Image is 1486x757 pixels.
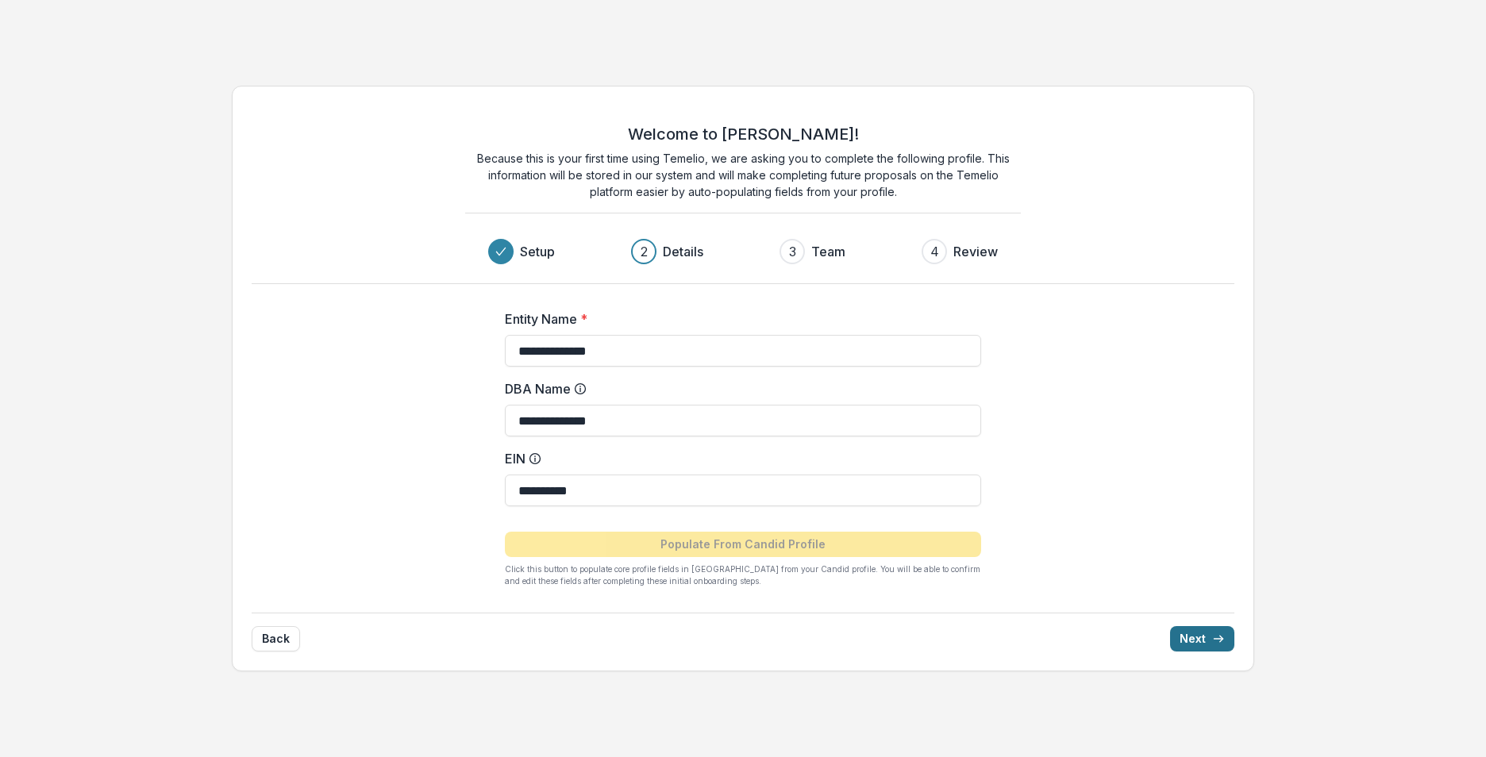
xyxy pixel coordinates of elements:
[811,242,845,261] h3: Team
[628,125,859,144] h2: Welcome to [PERSON_NAME]!
[930,242,939,261] div: 4
[641,242,648,261] div: 2
[505,563,981,587] p: Click this button to populate core profile fields in [GEOGRAPHIC_DATA] from your Candid profile. ...
[505,309,972,329] label: Entity Name
[465,150,1021,200] p: Because this is your first time using Temelio, we are asking you to complete the following profil...
[505,379,972,398] label: DBA Name
[520,242,555,261] h3: Setup
[488,239,998,264] div: Progress
[505,532,981,557] button: Populate From Candid Profile
[252,626,300,651] button: Back
[953,242,998,261] h3: Review
[663,242,703,261] h3: Details
[1170,626,1234,651] button: Next
[789,242,796,261] div: 3
[505,449,972,468] label: EIN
